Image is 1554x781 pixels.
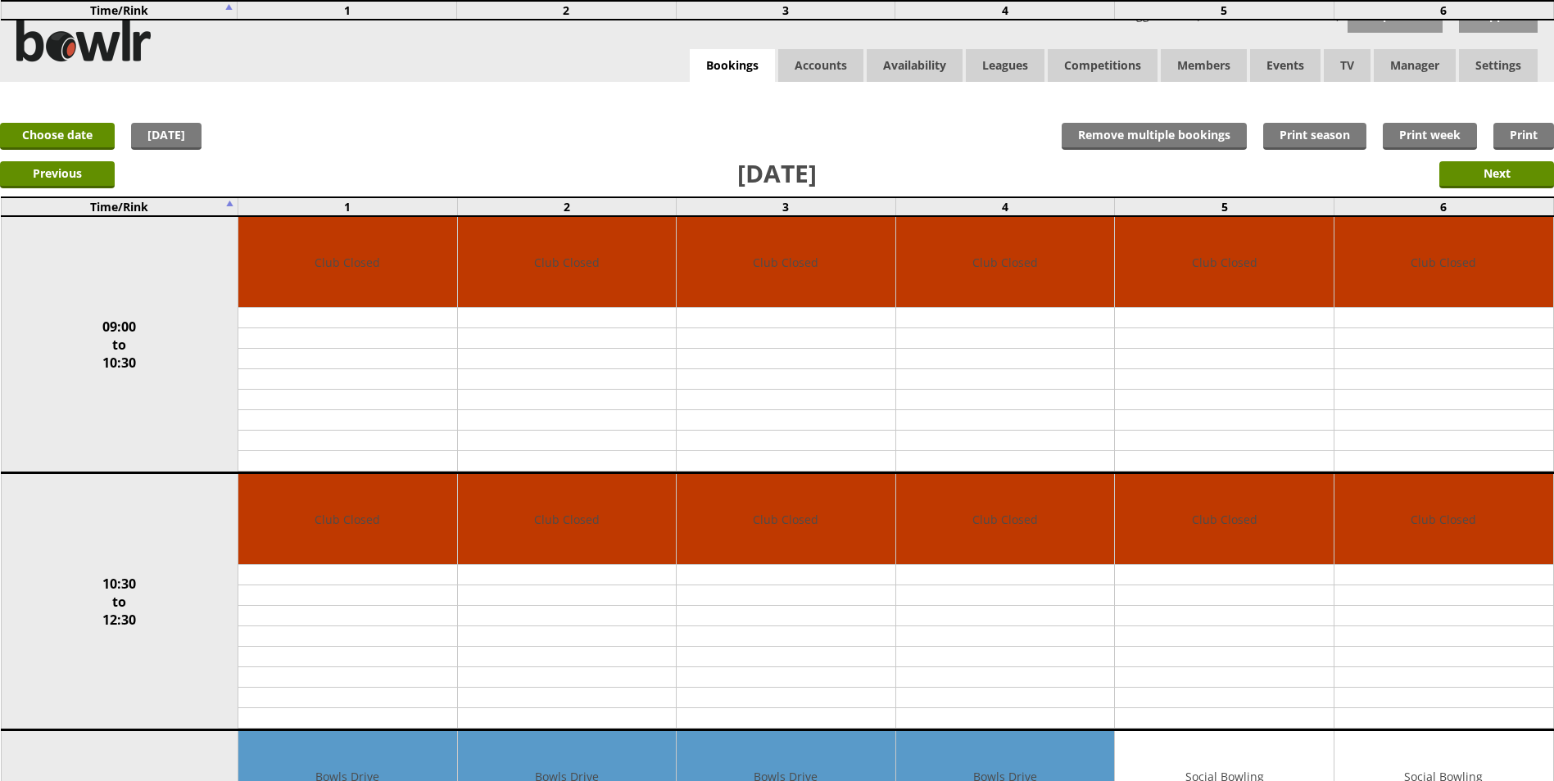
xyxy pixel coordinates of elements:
td: 4 [895,197,1115,216]
td: 3 [677,197,896,216]
input: Remove multiple bookings [1062,123,1247,150]
td: 09:00 to 10:30 [1,216,238,473]
td: 6 [1334,197,1553,216]
td: Club Closed [458,474,677,565]
td: Club Closed [238,474,457,565]
a: Competitions [1048,49,1158,82]
td: 2 [456,1,676,20]
td: 2 [457,197,677,216]
a: Bookings [690,49,775,83]
td: Club Closed [1334,474,1553,565]
span: Accounts [778,49,863,82]
td: Club Closed [1115,217,1334,308]
td: Club Closed [677,217,895,308]
td: 3 [676,1,895,20]
a: Events [1250,49,1321,82]
td: Club Closed [458,217,677,308]
input: Next [1439,161,1554,188]
td: Club Closed [896,217,1115,308]
td: Time/Rink [1,1,238,20]
a: Print [1493,123,1554,150]
td: 4 [895,1,1115,20]
span: Manager [1374,49,1456,82]
a: [DATE] [131,123,202,150]
td: 10:30 to 12:30 [1,473,238,730]
td: 5 [1115,197,1334,216]
td: Time/Rink [1,197,238,216]
span: TV [1324,49,1371,82]
td: 5 [1115,1,1334,20]
span: Members [1161,49,1247,82]
td: Club Closed [896,474,1115,565]
a: Leagues [966,49,1044,82]
td: Club Closed [1115,474,1334,565]
td: Club Closed [238,217,457,308]
td: 1 [238,1,457,20]
a: Print season [1263,123,1366,150]
td: Club Closed [1334,217,1553,308]
a: Print week [1383,123,1477,150]
td: Club Closed [677,474,895,565]
a: Availability [867,49,963,82]
td: 1 [238,197,457,216]
span: Settings [1459,49,1538,82]
td: 6 [1334,1,1553,20]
